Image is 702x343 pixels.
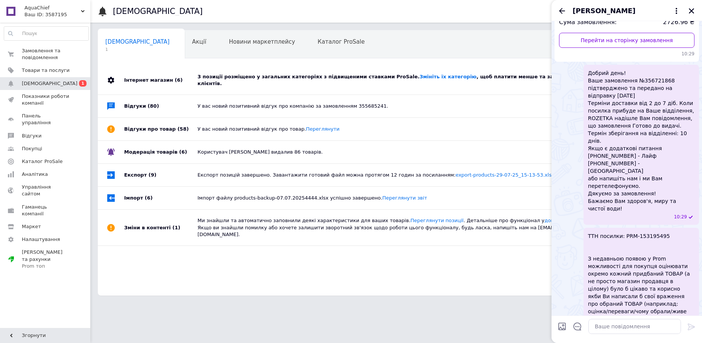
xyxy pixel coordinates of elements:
[105,38,170,45] span: [DEMOGRAPHIC_DATA]
[172,225,180,230] span: (1)
[179,149,187,155] span: (6)
[79,80,87,87] span: 1
[198,73,612,87] div: 3 позиції розміщено у загальних категоріях з підвищеними ставками ProSale. , щоб платити менше та...
[558,6,567,15] button: Назад
[145,195,153,201] span: (6)
[175,77,182,83] span: (6)
[663,18,694,27] span: 2726.96 ₴
[559,51,694,57] span: 10:29 12.08.2025
[229,38,295,45] span: Новини маркетплейсу
[198,103,612,110] div: У вас новий позитивний відгук про компанію за замовленням 355685241.
[24,11,90,18] div: Ваш ID: 3587195
[4,27,88,40] input: Пошук
[124,95,198,117] div: Відгуки
[544,218,563,223] a: довідці
[674,214,687,220] span: 10:29 12.08.2025
[198,149,612,155] div: Користувач [PERSON_NAME] видалив 86 товарів.
[573,6,635,16] span: [PERSON_NAME]
[318,38,365,45] span: Каталог ProSale
[198,172,612,178] div: Експорт позицій завершено. Завантажити готовий файл можна протягом 12 годин за посиланням:
[124,118,198,140] div: Відгуки про товар
[22,47,70,61] span: Замовлення та повідомлення
[124,141,198,163] div: Модерація товарів
[306,126,339,132] a: Переглянути
[22,145,42,152] span: Покупці
[22,171,48,178] span: Аналітика
[573,6,681,16] button: [PERSON_NAME]
[124,66,198,95] div: Інтернет магазин
[382,195,427,201] a: Переглянути звіт
[198,195,612,201] div: Імпорт файлу products-backup-07.07.20254444.xlsx успішно завершено.
[559,18,617,27] span: Сума замовлення:
[105,47,170,52] span: 1
[687,6,696,15] button: Закрити
[456,172,555,178] a: export-products-29-07-25_15-13-53.xlsx
[22,80,77,87] span: [DEMOGRAPHIC_DATA]
[410,218,463,223] a: Переглянути позиції
[124,187,198,209] div: Імпорт
[22,223,41,230] span: Маркет
[559,33,694,48] a: Перейти на сторінку замовлення
[22,263,70,270] div: Prom топ
[24,5,81,11] span: AquaChief
[198,217,612,238] div: Ми знайшли та автоматично заповнили деякі характеристики для ваших товарів. . Детальніше про функ...
[192,38,207,45] span: Акції
[22,158,62,165] span: Каталог ProSale
[22,67,70,74] span: Товари та послуги
[22,93,70,107] span: Показники роботи компанії
[124,210,198,245] div: Зміни в контенті
[588,69,694,212] span: Добрий день! Ваше замовлення №356721868 підтверджено та передано на відправку [DATE] Терміни дост...
[22,236,60,243] span: Налаштування
[22,133,41,139] span: Відгуки
[573,322,582,331] button: Відкрити шаблони відповідей
[198,126,612,133] div: У вас новий позитивний відгук про товар.
[178,126,189,132] span: (58)
[22,204,70,217] span: Гаманець компанії
[124,164,198,186] div: Експорт
[148,103,159,109] span: (80)
[22,113,70,126] span: Панель управління
[22,249,70,270] span: [PERSON_NAME] та рахунки
[149,172,157,178] span: (9)
[113,7,203,16] h1: [DEMOGRAPHIC_DATA]
[22,184,70,197] span: Управління сайтом
[419,74,476,79] a: Змініть їх категорію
